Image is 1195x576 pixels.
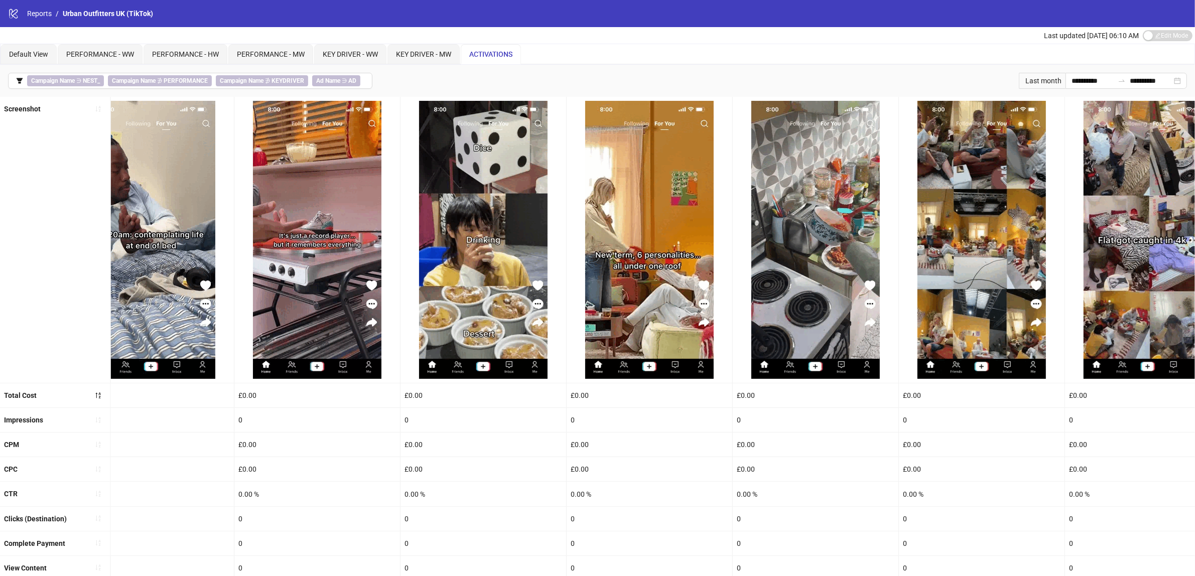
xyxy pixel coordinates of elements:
span: Last updated [DATE] 06:10 AM [1044,32,1139,40]
div: £0.00 [234,383,400,407]
div: Last month [1019,73,1066,89]
b: Complete Payment [4,539,65,547]
b: Total Cost [4,391,37,399]
img: Screenshot 1837645761625169 [253,101,381,379]
img: Screenshot 1837645761625153 [917,101,1046,379]
span: ∌ [108,75,212,86]
span: PERFORMANCE - WW [66,50,134,58]
span: sort-descending [95,392,102,399]
b: PERFORMANCE [164,77,208,84]
div: £0.00 [234,433,400,457]
img: Screenshot 1837645761623057 [87,101,215,379]
div: £0.00 [234,457,400,481]
span: ∋ [312,75,360,86]
span: sort-ascending [95,105,102,112]
button: Campaign Name ∋ NEST_Campaign Name ∌ PERFORMANCECampaign Name ∌ KEYDRIVERAd Name ∋ AD [8,73,372,89]
b: NEST_ [83,77,100,84]
span: Default View [9,50,48,58]
div: £0.00 [899,433,1065,457]
div: 0 [68,531,234,555]
div: 0 [733,531,898,555]
div: 0 [234,408,400,432]
div: 0.00 % [733,482,898,506]
div: 0 [401,507,566,531]
div: £0.00 [733,433,898,457]
b: CPC [4,465,18,473]
b: Campaign Name [112,77,156,84]
div: £0.00 [733,383,898,407]
div: 0 [401,531,566,555]
span: sort-ascending [95,564,102,571]
div: £0.00 [899,457,1065,481]
div: 0.00 % [899,482,1065,506]
div: 0 [68,507,234,531]
div: 0.00 % [567,482,732,506]
div: 0 [234,531,400,555]
span: sort-ascending [95,539,102,546]
b: KEYDRIVER [272,77,304,84]
span: PERFORMANCE - MW [237,50,305,58]
div: 0 [733,408,898,432]
b: Campaign Name [220,77,263,84]
b: Ad Name [316,77,340,84]
div: 0 [567,408,732,432]
img: Screenshot 1837645761624113 [585,101,714,379]
span: KEY DRIVER - WW [323,50,378,58]
span: ∌ [216,75,308,86]
b: Screenshot [4,105,41,113]
div: 0 [899,507,1065,531]
span: filter [16,77,23,84]
div: £0.00 [401,433,566,457]
div: 0.00 % [68,482,234,506]
img: Screenshot 1837645761624081 [419,101,548,379]
b: CTR [4,490,18,498]
span: to [1118,77,1126,85]
div: 0 [899,408,1065,432]
div: £0.00 [733,457,898,481]
div: £0.00 [899,383,1065,407]
span: sort-ascending [95,441,102,448]
div: £0.00 [68,457,234,481]
div: £0.00 [567,433,732,457]
span: sort-ascending [95,466,102,473]
span: Urban Outfitters UK (TikTok) [63,10,153,18]
b: Campaign Name [31,77,75,84]
span: ∋ [27,75,104,86]
b: View Content [4,564,47,572]
div: 0.00 % [234,482,400,506]
span: sort-ascending [95,490,102,497]
div: £0.00 [567,383,732,407]
b: CPM [4,441,19,449]
div: 0 [68,408,234,432]
div: 0 [899,531,1065,555]
div: 0 [234,507,400,531]
span: swap-right [1118,77,1126,85]
a: Reports [25,8,54,19]
div: £0.00 [68,383,234,407]
li: / [56,8,59,19]
span: KEY DRIVER - MW [396,50,451,58]
div: £0.00 [68,433,234,457]
div: 0.00 % [401,482,566,506]
div: £0.00 [401,383,566,407]
span: ACTIVATIONS [469,50,512,58]
span: sort-ascending [95,515,102,522]
div: 0 [567,531,732,555]
div: 0 [733,507,898,531]
b: AD [348,77,356,84]
img: Screenshot 1837645761623089 [751,101,880,379]
div: £0.00 [567,457,732,481]
b: Clicks (Destination) [4,515,67,523]
div: 0 [401,408,566,432]
b: Impressions [4,416,43,424]
div: £0.00 [401,457,566,481]
div: 0 [567,507,732,531]
span: sort-ascending [95,416,102,423]
span: PERFORMANCE - HW [152,50,219,58]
